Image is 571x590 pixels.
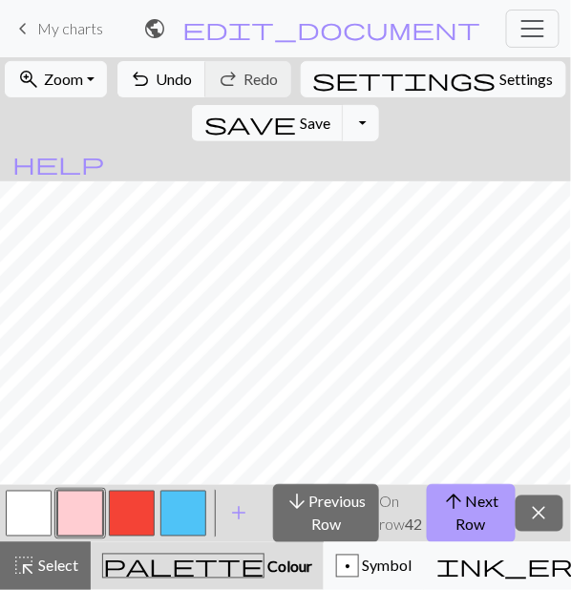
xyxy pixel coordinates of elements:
[11,15,34,42] span: keyboard_arrow_left
[103,553,264,579] span: palette
[157,70,193,88] span: Undo
[273,484,379,543] button: Previous Row
[204,110,296,137] span: save
[5,61,107,97] button: Zoom
[130,66,153,93] span: undo
[182,15,480,42] span: edit_document
[313,66,497,93] span: settings
[443,489,466,516] span: arrow_upward
[264,558,312,576] span: Colour
[500,68,554,91] span: Settings
[44,70,83,88] span: Zoom
[301,61,566,97] button: SettingsSettings
[143,15,166,42] span: public
[427,484,516,543] button: Next Row
[313,68,497,91] i: Settings
[506,10,560,48] button: Toggle navigation
[192,105,344,141] button: Save
[117,61,206,97] button: Undo
[12,150,104,177] span: help
[37,19,103,37] span: My charts
[337,556,358,579] div: p
[405,516,422,534] strong: 42
[17,66,40,93] span: zoom_in
[227,500,250,527] span: add
[11,12,103,45] a: My charts
[300,114,330,132] span: Save
[324,542,424,590] button: p Symbol
[286,489,309,516] span: arrow_downward
[91,542,324,590] button: Colour
[359,557,412,575] span: Symbol
[12,553,35,579] span: highlight_alt
[379,491,427,537] p: On row
[35,557,78,575] span: Select
[528,500,551,527] span: close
